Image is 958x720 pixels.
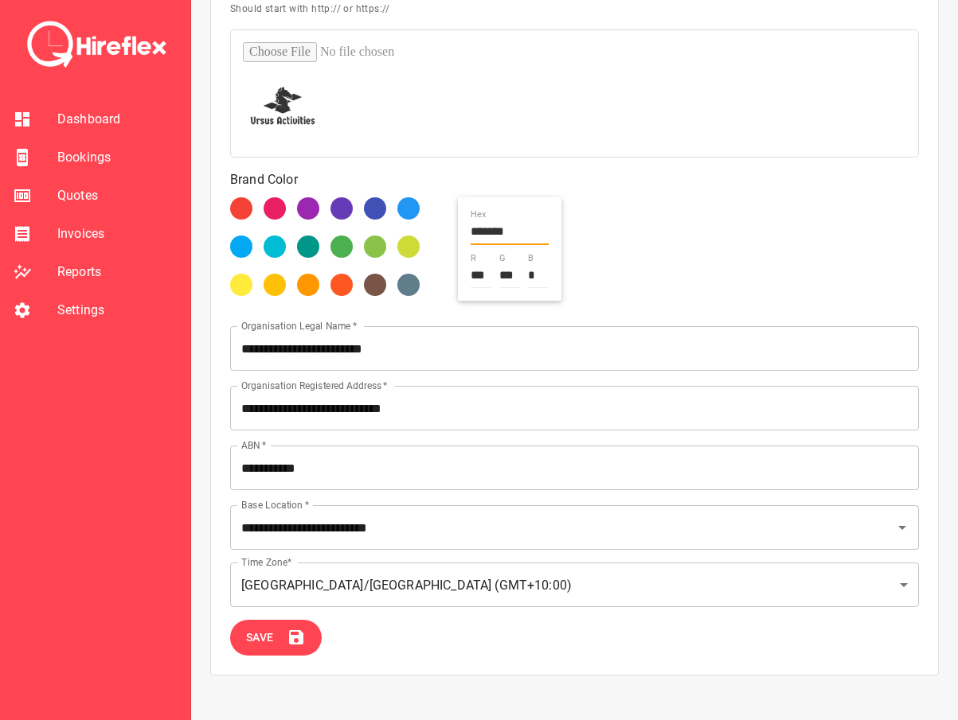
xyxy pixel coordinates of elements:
div: #ff9800 [297,274,319,296]
span: Reports [57,263,178,282]
div: #03a9f4 [230,235,252,258]
button: Open [891,516,913,539]
label: Organisation Legal Name [241,319,357,333]
span: Bookings [57,148,178,167]
div: #607d8b [397,274,420,296]
div: #ffc107 [264,274,286,296]
label: b [528,254,534,264]
label: ABN [241,438,266,452]
div: #673ab7 [330,197,353,220]
span: Settings [57,301,178,320]
span: Save [246,628,274,648]
div: #009688 [297,235,319,258]
button: Save [230,620,322,656]
span: Dashboard [57,110,178,129]
div: #8bc34a [364,235,386,258]
div: #e91e63 [264,197,286,220]
div: #3f51b5 [364,197,386,220]
label: hex [471,210,486,220]
label: Time Zone * [241,555,291,569]
div: #00bcd4 [264,235,286,258]
p: Should start with http:// or https:// [230,2,919,18]
img: Uploaded [243,78,323,142]
div: #795548 [364,274,386,296]
div: #f44336 [230,197,252,220]
div: [GEOGRAPHIC_DATA]/[GEOGRAPHIC_DATA] (GMT+10:00) [230,562,919,607]
div: #cddc39 [397,235,420,258]
label: Base Location [241,498,309,512]
div: #2196f3 [397,197,420,220]
label: g [499,254,506,264]
div: #ffeb3b [230,274,252,296]
label: r [471,254,476,264]
div: #9c27b0 [297,197,319,220]
p: Brand Color [230,170,919,189]
div: #4caf50 [330,235,353,258]
label: Organisation Registered Address [241,379,388,392]
span: Invoices [57,224,178,243]
div: #ff5722 [330,274,353,296]
span: Quotes [57,186,178,205]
